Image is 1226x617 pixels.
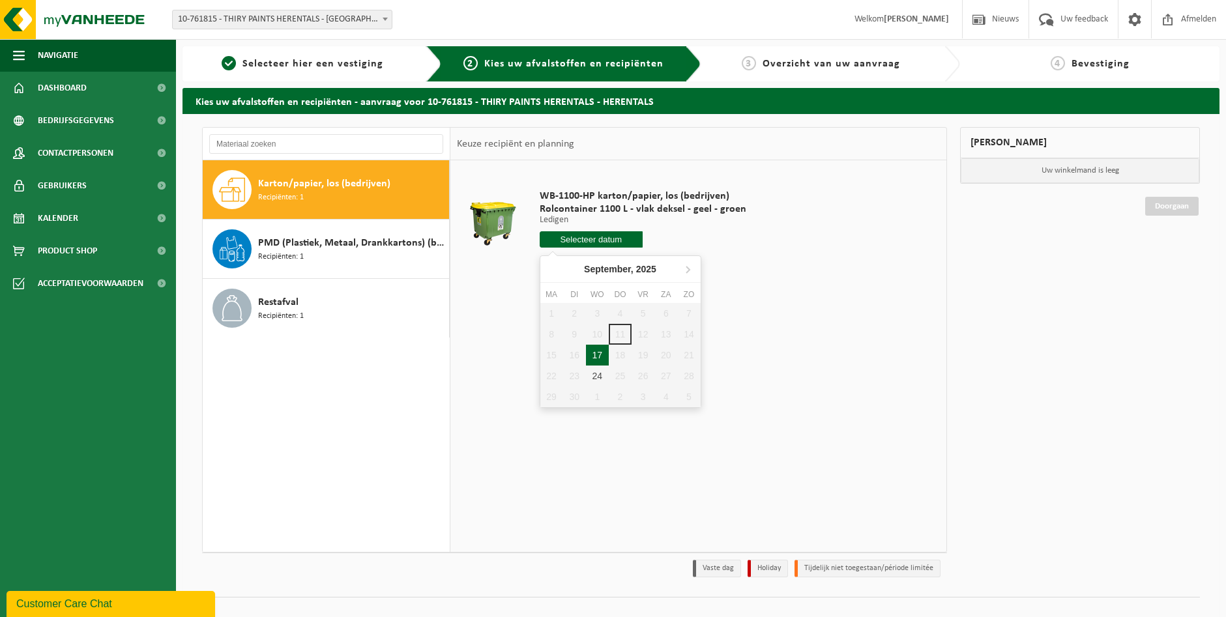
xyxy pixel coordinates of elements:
button: Restafval Recipiënten: 1 [203,279,450,337]
div: 24 [586,366,609,386]
div: September, [579,259,662,280]
span: Kalender [38,202,78,235]
input: Selecteer datum [540,231,643,248]
input: Materiaal zoeken [209,134,443,154]
span: 10-761815 - THIRY PAINTS HERENTALS - HERENTALS [172,10,392,29]
div: wo [586,288,609,301]
span: 10-761815 - THIRY PAINTS HERENTALS - HERENTALS [173,10,392,29]
div: za [654,288,677,301]
span: WB-1100-HP karton/papier, los (bedrijven) [540,190,746,203]
span: Contactpersonen [38,137,113,169]
button: PMD (Plastiek, Metaal, Drankkartons) (bedrijven) Recipiënten: 1 [203,220,450,279]
span: 2 [463,56,478,70]
a: Doorgaan [1145,197,1199,216]
span: Gebruikers [38,169,87,202]
div: ma [540,288,563,301]
span: Karton/papier, los (bedrijven) [258,176,390,192]
button: Karton/papier, los (bedrijven) Recipiënten: 1 [203,160,450,220]
p: Ledigen [540,216,746,225]
span: Recipiënten: 1 [258,310,304,323]
div: 17 [586,345,609,366]
span: Bedrijfsgegevens [38,104,114,137]
iframe: chat widget [7,588,218,617]
div: Keuze recipiënt en planning [450,128,581,160]
li: Holiday [748,560,788,577]
span: 1 [222,56,236,70]
span: Selecteer hier een vestiging [242,59,383,69]
div: vr [632,288,654,301]
span: Dashboard [38,72,87,104]
span: Bevestiging [1072,59,1130,69]
span: 4 [1051,56,1065,70]
i: 2025 [636,265,656,274]
span: PMD (Plastiek, Metaal, Drankkartons) (bedrijven) [258,235,446,251]
h2: Kies uw afvalstoffen en recipiënten - aanvraag voor 10-761815 - THIRY PAINTS HERENTALS - HERENTALS [182,88,1219,113]
span: 3 [742,56,756,70]
span: Product Shop [38,235,97,267]
li: Tijdelijk niet toegestaan/période limitée [795,560,941,577]
a: 1Selecteer hier een vestiging [189,56,416,72]
span: Restafval [258,294,299,310]
span: Kies uw afvalstoffen en recipiënten [484,59,664,69]
span: Navigatie [38,39,78,72]
span: Recipiënten: 1 [258,192,304,204]
div: [PERSON_NAME] [960,127,1200,158]
li: Vaste dag [693,560,741,577]
strong: [PERSON_NAME] [884,14,949,24]
div: do [609,288,632,301]
div: zo [677,288,700,301]
div: di [563,288,586,301]
span: Overzicht van uw aanvraag [763,59,900,69]
div: 1 [586,386,609,407]
span: Acceptatievoorwaarden [38,267,143,300]
span: Rolcontainer 1100 L - vlak deksel - geel - groen [540,203,746,216]
span: Recipiënten: 1 [258,251,304,263]
p: Uw winkelmand is leeg [961,158,1199,183]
